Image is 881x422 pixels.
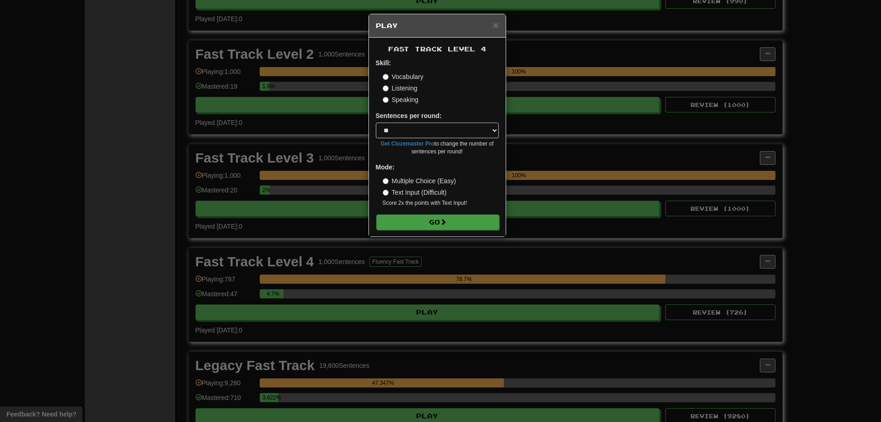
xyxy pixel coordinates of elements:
[376,140,499,156] small: to change the number of sentences per round!
[383,176,456,186] label: Multiple Choice (Easy)
[376,21,499,30] h5: Play
[383,72,424,81] label: Vocabulary
[383,74,389,80] input: Vocabulary
[376,59,391,67] strong: Skill:
[383,178,389,184] input: Multiple Choice (Easy)
[383,97,389,103] input: Speaking
[383,84,418,93] label: Listening
[383,199,499,207] small: Score 2x the points with Text Input !
[383,95,418,104] label: Speaking
[493,20,498,30] button: Close
[381,141,435,147] a: Get Clozemaster Pro
[388,45,486,53] span: Fast Track Level 4
[376,111,442,120] label: Sentences per round:
[383,188,447,197] label: Text Input (Difficult)
[383,85,389,91] input: Listening
[383,190,389,196] input: Text Input (Difficult)
[493,20,498,30] span: ×
[376,163,395,171] strong: Mode:
[376,214,499,230] button: Go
